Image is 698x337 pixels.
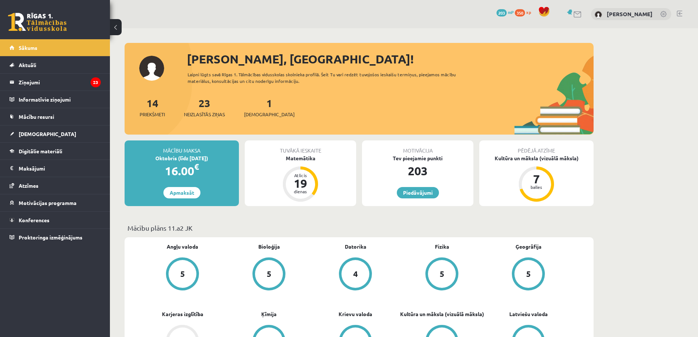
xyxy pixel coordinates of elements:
[163,187,200,198] a: Apmaksāt
[515,9,525,17] span: 350
[245,154,356,162] div: Matemātika
[525,185,547,189] div: balles
[19,234,82,241] span: Proktoringa izmēģinājums
[595,11,602,18] img: Uvis Zvirbulis
[526,270,531,278] div: 5
[8,13,67,31] a: Rīgas 1. Tālmācības vidusskola
[139,257,226,292] a: 5
[525,173,547,185] div: 7
[339,310,372,318] a: Krievu valoda
[180,270,185,278] div: 5
[10,74,101,91] a: Ziņojumi23
[19,148,62,154] span: Digitālie materiāli
[125,162,239,180] div: 16.00
[362,162,473,180] div: 203
[125,154,239,162] div: Oktobris (līdz [DATE])
[435,243,449,250] a: Fizika
[607,10,653,18] a: [PERSON_NAME]
[10,143,101,160] a: Digitālie materiāli
[353,270,358,278] div: 4
[140,96,165,118] a: 14Priekšmeti
[184,96,225,118] a: 23Neizlasītās ziņas
[19,160,101,177] legend: Maksājumi
[516,243,542,250] a: Ģeogrāfija
[345,243,366,250] a: Datorika
[10,125,101,142] a: [DEMOGRAPHIC_DATA]
[244,96,295,118] a: 1[DEMOGRAPHIC_DATA]
[479,140,594,154] div: Pēdējā atzīme
[19,44,37,51] span: Sākums
[440,270,444,278] div: 5
[258,243,280,250] a: Bioloģija
[261,310,277,318] a: Ķīmija
[10,229,101,246] a: Proktoringa izmēģinājums
[397,187,439,198] a: Piedāvājumi
[10,108,101,125] a: Mācību resursi
[125,140,239,154] div: Mācību maksa
[312,257,399,292] a: 4
[19,131,76,137] span: [DEMOGRAPHIC_DATA]
[10,56,101,73] a: Aktuāli
[10,212,101,228] a: Konferences
[362,140,473,154] div: Motivācija
[289,177,311,189] div: 19
[19,182,38,189] span: Atzīmes
[509,310,548,318] a: Latviešu valoda
[289,189,311,194] div: dienas
[479,154,594,162] div: Kultūra un māksla (vizuālā māksla)
[19,113,54,120] span: Mācību resursi
[184,111,225,118] span: Neizlasītās ziņas
[128,223,591,233] p: Mācību plāns 11.a2 JK
[400,310,484,318] a: Kultūra un māksla (vizuālā māksla)
[162,310,203,318] a: Karjeras izglītība
[19,199,77,206] span: Motivācijas programma
[508,9,514,15] span: mP
[19,91,101,108] legend: Informatīvie ziņojumi
[10,160,101,177] a: Maksājumi
[91,77,101,87] i: 23
[19,62,36,68] span: Aktuāli
[188,71,469,84] div: Laipni lūgts savā Rīgas 1. Tālmācības vidusskolas skolnieka profilā. Šeit Tu vari redzēt tuvojošo...
[244,111,295,118] span: [DEMOGRAPHIC_DATA]
[10,194,101,211] a: Motivācijas programma
[485,257,572,292] a: 5
[245,154,356,203] a: Matemātika Atlicis 19 dienas
[362,154,473,162] div: Tev pieejamie punkti
[187,50,594,68] div: [PERSON_NAME], [GEOGRAPHIC_DATA]!
[194,161,199,172] span: €
[140,111,165,118] span: Priekšmeti
[267,270,272,278] div: 5
[10,91,101,108] a: Informatīvie ziņojumi
[479,154,594,203] a: Kultūra un māksla (vizuālā māksla) 7 balles
[226,257,312,292] a: 5
[496,9,514,15] a: 203 mP
[10,39,101,56] a: Sākums
[526,9,531,15] span: xp
[289,173,311,177] div: Atlicis
[515,9,535,15] a: 350 xp
[10,177,101,194] a: Atzīmes
[19,74,101,91] legend: Ziņojumi
[496,9,507,17] span: 203
[167,243,198,250] a: Angļu valoda
[399,257,485,292] a: 5
[19,217,49,223] span: Konferences
[245,140,356,154] div: Tuvākā ieskaite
